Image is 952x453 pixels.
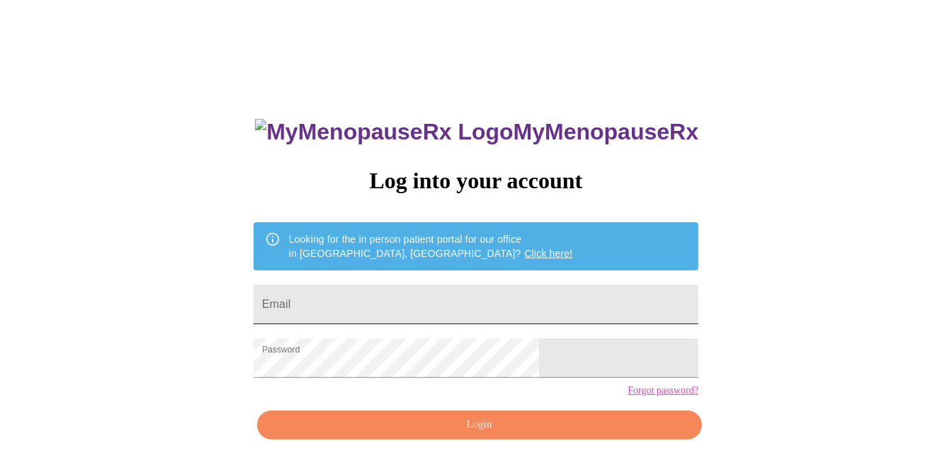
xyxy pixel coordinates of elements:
[254,168,698,194] h3: Log into your account
[273,416,686,434] span: Login
[525,248,573,259] a: Click here!
[628,385,698,396] a: Forgot password?
[289,226,573,266] div: Looking for the in person patient portal for our office in [GEOGRAPHIC_DATA], [GEOGRAPHIC_DATA]?
[257,411,702,440] button: Login
[255,119,513,145] img: MyMenopauseRx Logo
[255,119,698,145] h3: MyMenopauseRx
